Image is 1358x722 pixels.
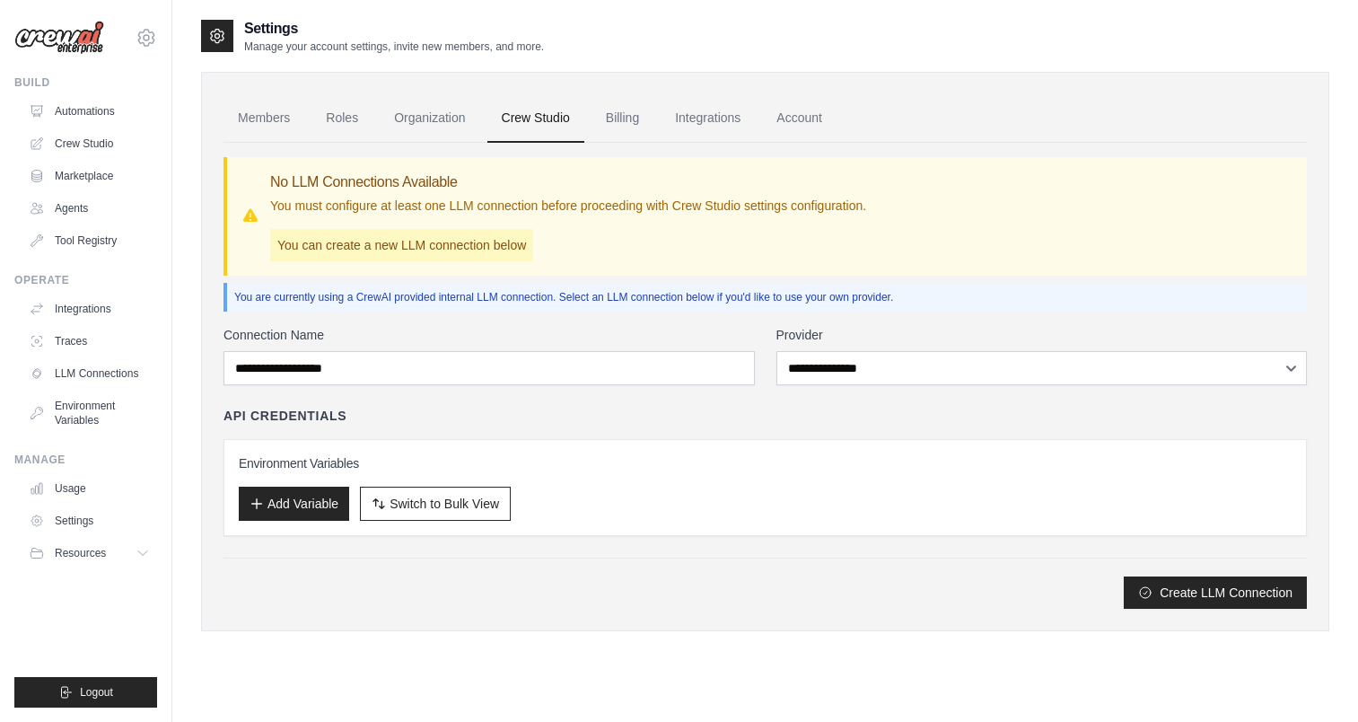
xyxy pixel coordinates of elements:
a: Tool Registry [22,226,157,255]
span: Logout [80,685,113,700]
label: Provider [776,326,1308,344]
span: Switch to Bulk View [390,495,499,513]
a: Traces [22,327,157,356]
a: Organization [380,94,479,143]
div: Build [14,75,157,90]
label: Connection Name [223,326,755,344]
p: You can create a new LLM connection below [270,229,533,261]
a: LLM Connections [22,359,157,388]
h4: API Credentials [223,407,346,425]
h2: Settings [244,18,544,40]
a: Integrations [661,94,755,143]
a: Environment Variables [22,392,157,435]
button: Add Variable [239,487,349,521]
a: Marketplace [22,162,157,190]
span: Resources [55,546,106,560]
button: Switch to Bulk View [360,487,511,521]
div: Operate [14,273,157,287]
a: Crew Studio [487,94,584,143]
p: Manage your account settings, invite new members, and more. [244,40,544,54]
p: You must configure at least one LLM connection before proceeding with Crew Studio settings config... [270,197,866,215]
button: Create LLM Connection [1124,577,1307,609]
a: Crew Studio [22,129,157,158]
a: Usage [22,474,157,503]
p: You are currently using a CrewAI provided internal LLM connection. Select an LLM connection below... [234,290,1300,304]
a: Roles [311,94,372,143]
h3: Environment Variables [239,454,1292,472]
a: Agents [22,194,157,223]
a: Integrations [22,295,157,323]
button: Logout [14,677,157,708]
div: Manage [14,453,157,467]
h3: No LLM Connections Available [270,172,866,193]
a: Billing [591,94,653,143]
a: Members [223,94,304,143]
a: Settings [22,506,157,535]
a: Automations [22,97,157,126]
a: Account [762,94,837,143]
img: Logo [14,21,104,55]
button: Resources [22,539,157,568]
